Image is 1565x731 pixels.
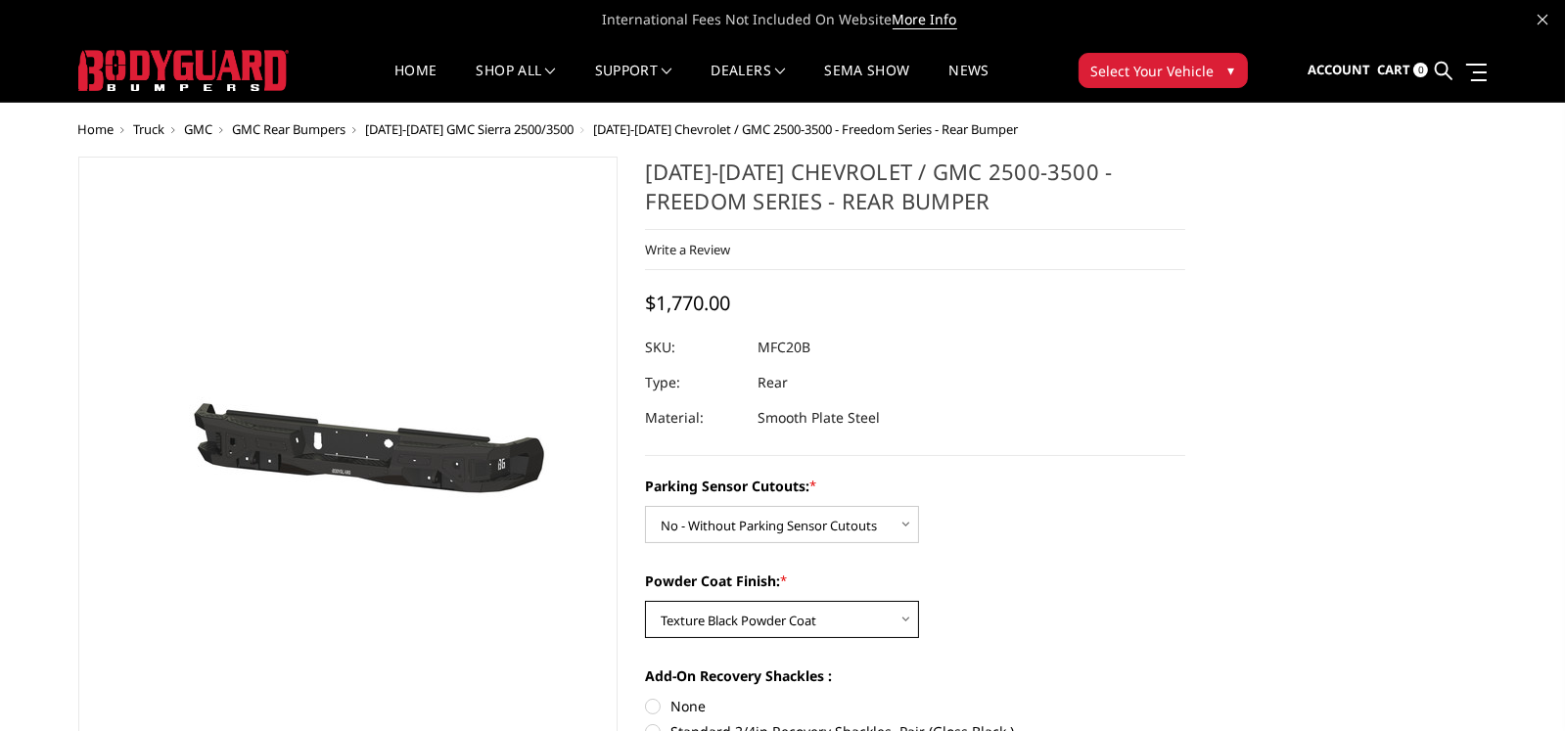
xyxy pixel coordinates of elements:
[134,120,165,138] a: Truck
[893,10,957,29] a: More Info
[1228,60,1235,80] span: ▾
[1467,637,1565,731] iframe: Chat Widget
[824,64,909,102] a: SEMA Show
[594,120,1019,138] span: [DATE]-[DATE] Chevrolet / GMC 2500-3500 - Freedom Series - Rear Bumper
[1079,53,1248,88] button: Select Your Vehicle
[645,665,1185,686] label: Add-On Recovery Shackles :
[233,120,346,138] a: GMC Rear Bumpers
[1377,44,1428,97] a: Cart 0
[645,696,1185,716] label: None
[758,330,810,365] dd: MFC20B
[185,120,213,138] a: GMC
[645,476,1185,496] label: Parking Sensor Cutouts:
[645,330,743,365] dt: SKU:
[1091,61,1215,81] span: Select Your Vehicle
[595,64,672,102] a: Support
[712,64,786,102] a: Dealers
[1413,63,1428,77] span: 0
[366,120,575,138] a: [DATE]-[DATE] GMC Sierra 2500/3500
[477,64,556,102] a: shop all
[948,64,989,102] a: News
[758,400,880,435] dd: Smooth Plate Steel
[78,50,289,91] img: BODYGUARD BUMPERS
[78,120,115,138] a: Home
[645,400,743,435] dt: Material:
[1377,61,1410,78] span: Cart
[645,157,1185,230] h1: [DATE]-[DATE] Chevrolet / GMC 2500-3500 - Freedom Series - Rear Bumper
[645,365,743,400] dt: Type:
[394,64,437,102] a: Home
[645,571,1185,591] label: Powder Coat Finish:
[1308,61,1370,78] span: Account
[1308,44,1370,97] a: Account
[645,241,730,258] a: Write a Review
[645,290,730,316] span: $1,770.00
[758,365,788,400] dd: Rear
